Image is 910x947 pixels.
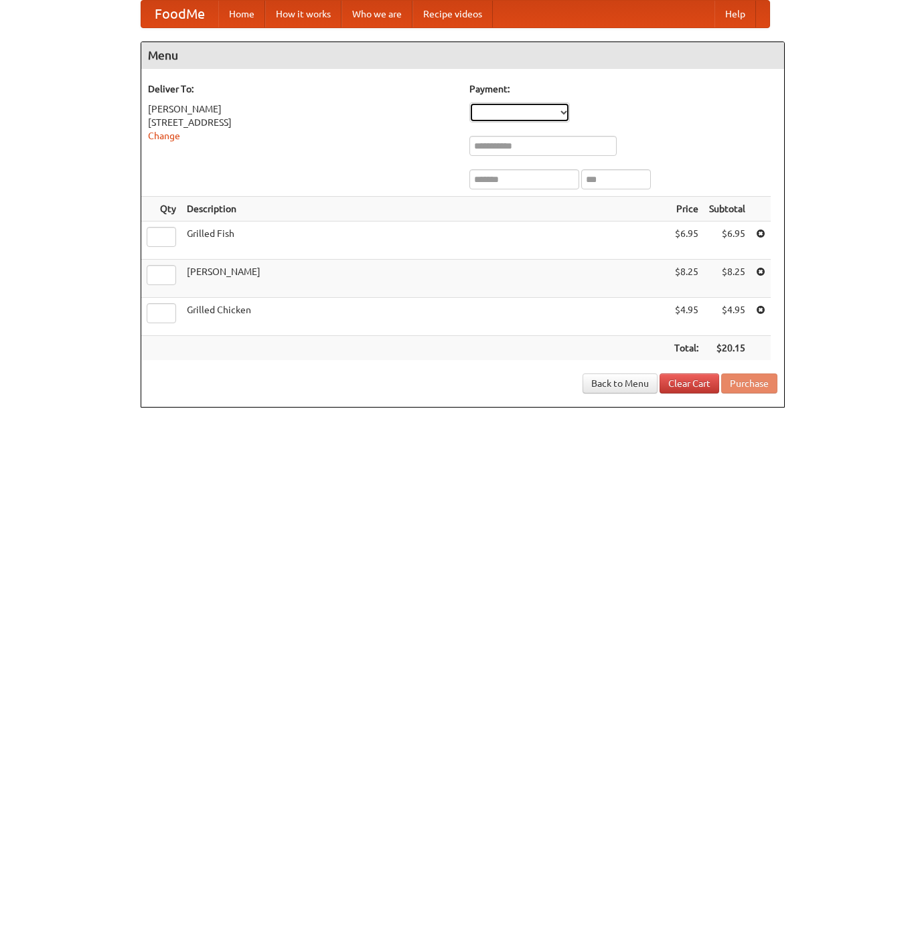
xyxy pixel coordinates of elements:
div: [STREET_ADDRESS] [148,116,456,129]
a: How it works [265,1,342,27]
td: $8.25 [704,260,751,298]
button: Purchase [721,373,777,394]
td: [PERSON_NAME] [181,260,669,298]
a: FoodMe [141,1,218,27]
a: Recipe videos [412,1,493,27]
a: Back to Menu [583,373,658,394]
a: Who we are [342,1,412,27]
td: Grilled Chicken [181,298,669,336]
th: Subtotal [704,197,751,222]
td: $8.25 [669,260,704,298]
td: $4.95 [704,298,751,336]
th: Qty [141,197,181,222]
a: Change [148,131,180,141]
td: $6.95 [669,222,704,260]
a: Clear Cart [660,373,719,394]
a: Home [218,1,265,27]
th: Description [181,197,669,222]
h5: Payment: [469,82,777,96]
td: Grilled Fish [181,222,669,260]
h4: Menu [141,42,784,69]
th: $20.15 [704,336,751,361]
div: [PERSON_NAME] [148,102,456,116]
td: $4.95 [669,298,704,336]
a: Help [714,1,756,27]
th: Price [669,197,704,222]
th: Total: [669,336,704,361]
td: $6.95 [704,222,751,260]
h5: Deliver To: [148,82,456,96]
